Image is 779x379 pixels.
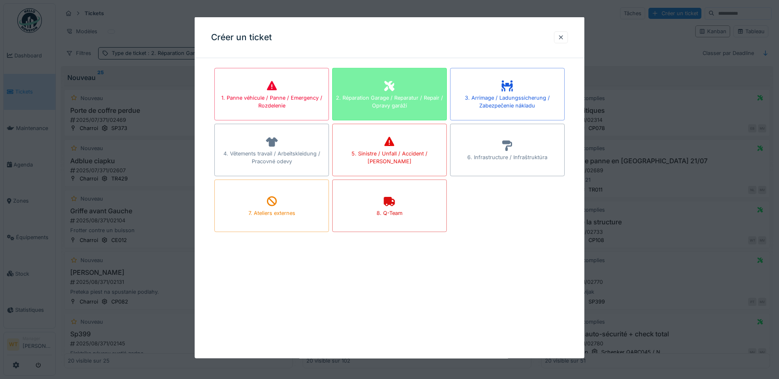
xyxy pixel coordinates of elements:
[467,153,547,161] div: 6. Infrastructure / Infraštruktúra
[211,32,272,43] h3: Créer un ticket
[333,149,446,165] div: 5. Sinistre / Unfall / Accident / [PERSON_NAME]
[215,94,329,109] div: 1. Panne véhicule / Panne / Emergency / Rozdelenie
[215,149,329,165] div: 4. Vêtements travail / Arbeitskleidung / Pracovné odevy
[333,94,446,109] div: 2. Réparation Garage / Reparatur / Repair / Opravy garáží
[248,209,295,217] div: 7. Ateliers externes
[377,209,402,217] div: 8. Q-Team
[450,94,564,109] div: 3. Arrimage / Ladungssicherung / Zabezpečenie nákladu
